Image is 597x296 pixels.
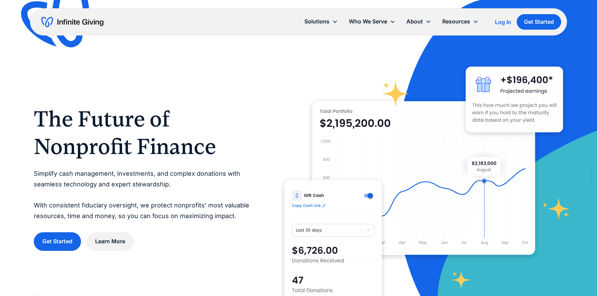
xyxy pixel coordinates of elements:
div: Who We Serve [343,14,401,29]
div: Log In [495,19,511,25]
img: nonprofit donation platform [312,101,535,255]
div: About [406,17,423,26]
a: Get Started [517,14,561,30]
div: Solutions [299,14,343,29]
a: Learn More [87,232,134,251]
h1: The Future of Nonprofit Finance [34,105,257,160]
div: Solutions [304,17,330,26]
a: home [41,17,103,28]
div: Who We Serve [349,17,387,26]
a: Get Started [34,232,81,251]
div: About [401,14,437,29]
div: Resources [437,14,484,29]
a: Log In [495,18,511,26]
div: Resources [442,17,470,26]
p: Simplify cash management, investments, and complex donations with seamless technology and expert ... [34,169,257,221]
img: fundraising star [542,198,570,220]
